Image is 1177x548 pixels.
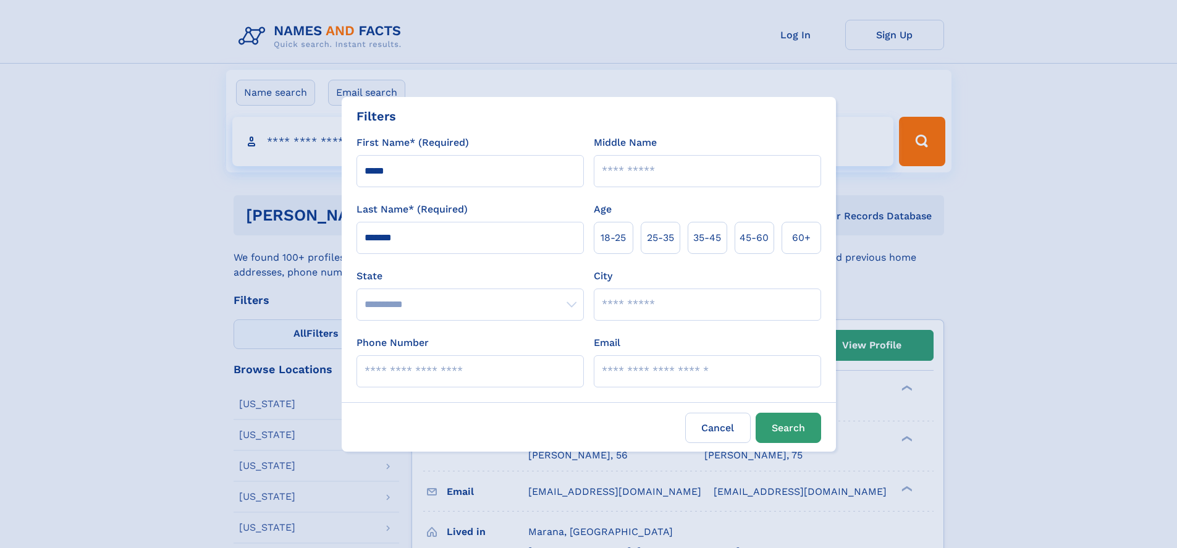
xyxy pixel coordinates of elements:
label: State [356,269,584,284]
label: Middle Name [594,135,657,150]
label: Last Name* (Required) [356,202,468,217]
div: Filters [356,107,396,125]
label: City [594,269,612,284]
span: 35‑45 [693,230,721,245]
span: 45‑60 [740,230,769,245]
span: 25‑35 [647,230,674,245]
label: Phone Number [356,335,429,350]
button: Search [756,413,821,443]
label: Age [594,202,612,217]
label: Email [594,335,620,350]
label: Cancel [685,413,751,443]
span: 60+ [792,230,811,245]
span: 18‑25 [601,230,626,245]
label: First Name* (Required) [356,135,469,150]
